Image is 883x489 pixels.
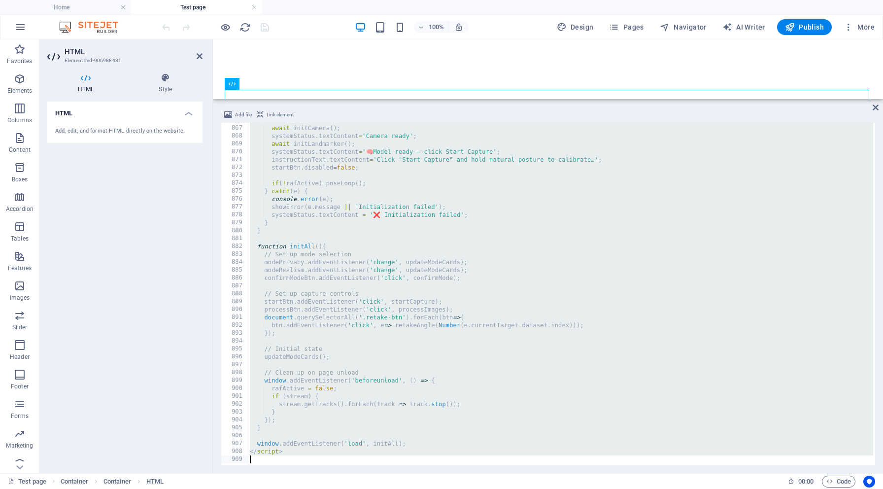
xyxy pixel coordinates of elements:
span: Click to select. Double-click to edit [61,476,88,488]
div: 898 [221,369,249,377]
div: 895 [221,345,249,353]
button: Link element [255,109,295,121]
div: 905 [221,424,249,432]
h4: Test page [131,2,262,13]
div: 874 [221,179,249,187]
h6: 100% [429,21,444,33]
div: 875 [221,187,249,195]
div: 892 [221,321,249,329]
div: 893 [221,329,249,337]
h6: Session time [788,476,814,488]
p: Images [10,294,30,302]
p: Content [9,146,31,154]
span: More [844,22,875,32]
div: 878 [221,211,249,219]
button: AI Writer [718,19,769,35]
div: 897 [221,361,249,369]
div: 868 [221,132,249,140]
button: 100% [414,21,449,33]
div: 872 [221,164,249,172]
button: Add file [223,109,253,121]
h4: Style [128,73,203,94]
span: Code [826,476,851,488]
span: Pages [609,22,644,32]
span: Add file [235,109,252,121]
div: 887 [221,282,249,290]
p: Forms [11,412,29,420]
div: 890 [221,306,249,314]
p: Marketing [6,442,33,450]
div: 907 [221,440,249,448]
div: 867 [221,124,249,132]
span: Design [557,22,594,32]
p: Footer [11,383,29,390]
div: 882 [221,243,249,250]
p: Columns [7,116,32,124]
a: Click to cancel selection. Double-click to open Pages [8,476,46,488]
div: 908 [221,448,249,455]
div: 885 [221,266,249,274]
div: 877 [221,203,249,211]
button: More [840,19,879,35]
button: Publish [777,19,832,35]
p: Features [8,264,32,272]
span: AI Writer [722,22,765,32]
span: 00 00 [798,476,814,488]
div: 871 [221,156,249,164]
p: Accordion [6,205,34,213]
p: Tables [11,235,29,243]
span: : [805,478,807,485]
div: 904 [221,416,249,424]
p: Boxes [12,175,28,183]
div: 899 [221,377,249,384]
button: Usercentrics [863,476,875,488]
div: 896 [221,353,249,361]
p: Slider [12,323,28,331]
i: Reload page [239,22,251,33]
span: Click to select. Double-click to edit [146,476,164,488]
h3: Element #ed-906988431 [65,56,183,65]
div: 902 [221,400,249,408]
div: 883 [221,250,249,258]
i: On resize automatically adjust zoom level to fit chosen device. [454,23,463,32]
span: Link element [267,109,294,121]
span: Click to select. Double-click to edit [103,476,131,488]
div: 889 [221,298,249,306]
h4: HTML [47,102,203,119]
div: 884 [221,258,249,266]
div: 881 [221,235,249,243]
div: 909 [221,455,249,463]
div: 869 [221,140,249,148]
button: Pages [605,19,647,35]
span: Navigator [660,22,707,32]
div: 870 [221,148,249,156]
div: 886 [221,274,249,282]
h2: HTML [65,47,203,56]
div: 900 [221,384,249,392]
div: 879 [221,219,249,227]
div: 873 [221,172,249,179]
button: Design [553,19,598,35]
span: Publish [785,22,824,32]
button: Navigator [656,19,711,35]
p: Favorites [7,57,32,65]
h4: HTML [47,73,128,94]
img: Editor Logo [57,21,131,33]
div: 903 [221,408,249,416]
div: Design (Ctrl+Alt+Y) [553,19,598,35]
div: 906 [221,432,249,440]
div: 901 [221,392,249,400]
div: 891 [221,314,249,321]
div: 888 [221,290,249,298]
nav: breadcrumb [61,476,164,488]
p: Header [10,353,30,361]
p: Elements [7,87,33,95]
div: 880 [221,227,249,235]
div: 894 [221,337,249,345]
button: reload [239,21,251,33]
button: Code [822,476,855,488]
div: 876 [221,195,249,203]
div: Add, edit, and format HTML directly on the website. [55,127,195,136]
